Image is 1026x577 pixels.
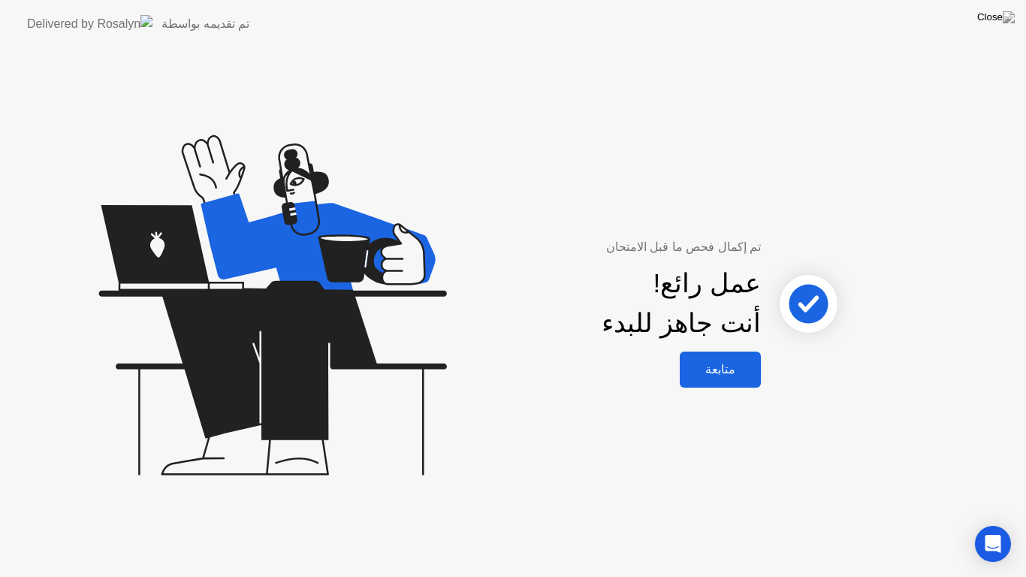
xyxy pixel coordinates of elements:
button: متابعة [680,352,761,388]
div: Open Intercom Messenger [975,526,1011,562]
div: تم إكمال فحص ما قبل الامتحان [451,238,761,256]
div: تم تقديمه بواسطة [161,15,249,33]
div: متابعة [684,362,756,376]
div: عمل رائع! أنت جاهز للبدء [602,264,761,343]
img: Close [977,11,1015,23]
img: Delivered by Rosalyn [27,15,152,32]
